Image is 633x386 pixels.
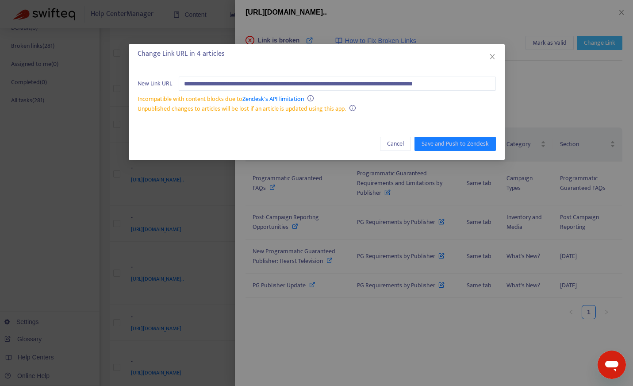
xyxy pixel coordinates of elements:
span: info-circle [349,105,355,111]
span: Unpublished changes to articles will be lost if an article is updated using this app. [138,104,346,114]
span: Incompatible with content blocks due to [138,94,304,104]
span: New Link URL [138,79,172,89]
button: Cancel [380,137,411,151]
span: Cancel [387,139,404,149]
span: close [489,53,496,60]
span: info-circle [307,95,313,101]
button: Save and Push to Zendesk [414,137,496,151]
a: Zendesk's API limitation [242,94,304,104]
iframe: Button to launch messaging window [598,351,626,379]
button: Close [487,52,497,62]
div: Change Link URL in 4 articles [138,49,496,59]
